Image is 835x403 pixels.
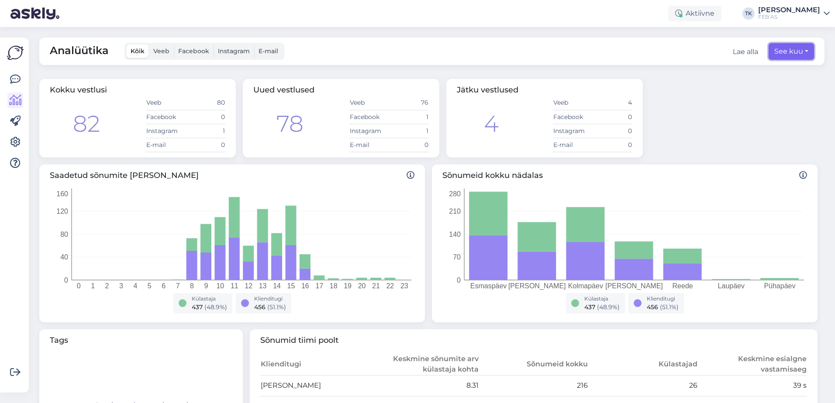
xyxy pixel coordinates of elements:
[186,110,225,124] td: 0
[470,282,507,290] tspan: Esmaspäev
[260,375,370,396] td: [PERSON_NAME]
[508,282,566,290] tspan: [PERSON_NAME]
[457,85,518,95] span: Jätku vestlused
[50,85,107,95] span: Kokku vestlusi
[593,96,632,110] td: 4
[593,124,632,138] td: 0
[50,170,414,181] span: Saadetud sõnumite [PERSON_NAME]
[204,303,227,311] span: ( 48.9 %)
[186,96,225,110] td: 80
[647,303,658,311] span: 456
[50,43,109,60] span: Analüütika
[588,353,698,376] th: Külastajad
[91,282,95,290] tspan: 1
[372,282,380,290] tspan: 21
[349,110,389,124] td: Facebook
[449,208,461,215] tspan: 210
[287,282,295,290] tspan: 15
[218,47,250,55] span: Instagram
[389,138,429,152] td: 0
[758,7,820,14] div: [PERSON_NAME]
[698,353,807,376] th: Keskmine esialgne vastamisaeg
[176,282,180,290] tspan: 7
[64,276,68,283] tspan: 0
[647,295,679,303] div: Klienditugi
[245,282,252,290] tspan: 12
[597,303,620,311] span: ( 48.9 %)
[605,282,663,290] tspan: [PERSON_NAME]
[60,230,68,238] tspan: 80
[7,44,24,61] img: Askly Logo
[146,124,186,138] td: Instagram
[349,138,389,152] td: E-mail
[216,282,224,290] tspan: 10
[254,303,266,311] span: 456
[733,47,758,57] button: Lae alla
[344,282,352,290] tspan: 19
[769,43,814,60] button: See kuu
[56,190,68,197] tspan: 160
[400,282,408,290] tspan: 23
[673,282,693,290] tspan: Reede
[315,282,323,290] tspan: 17
[584,303,595,311] span: 437
[758,7,830,20] a: [PERSON_NAME]FEB AS
[553,124,593,138] td: Instagram
[484,107,499,141] div: 4
[77,282,81,290] tspan: 0
[742,7,755,20] div: TK
[386,282,394,290] tspan: 22
[442,170,807,181] span: Sõnumeid kokku nädalas
[186,124,225,138] td: 1
[162,282,166,290] tspan: 6
[369,375,479,396] td: 8.31
[56,208,68,215] tspan: 120
[119,282,123,290] tspan: 3
[192,303,203,311] span: 437
[273,282,281,290] tspan: 14
[105,282,109,290] tspan: 2
[758,14,820,20] div: FEB AS
[389,96,429,110] td: 76
[260,353,370,376] th: Klienditugi
[267,303,286,311] span: ( 51.1 %)
[389,124,429,138] td: 1
[190,282,194,290] tspan: 8
[369,353,479,376] th: Keskmine sõnumite arv külastaja kohta
[479,375,589,396] td: 216
[593,138,632,152] td: 0
[178,47,209,55] span: Facebook
[260,335,807,346] span: Sõnumid tiimi poolt
[254,295,286,303] div: Klienditugi
[358,282,366,290] tspan: 20
[593,110,632,124] td: 0
[259,47,278,55] span: E-mail
[453,253,461,261] tspan: 70
[660,303,679,311] span: ( 51.1 %)
[457,276,461,283] tspan: 0
[553,138,593,152] td: E-mail
[568,282,603,290] tspan: Kolmapäev
[192,295,227,303] div: Külastaja
[153,47,169,55] span: Veeb
[146,96,186,110] td: Veeb
[204,282,208,290] tspan: 9
[231,282,238,290] tspan: 11
[553,96,593,110] td: Veeb
[349,124,389,138] td: Instagram
[60,253,68,261] tspan: 40
[718,282,745,290] tspan: Laupäev
[276,107,304,141] div: 78
[668,6,721,21] div: Aktiivne
[148,282,152,290] tspan: 5
[449,230,461,238] tspan: 140
[133,282,137,290] tspan: 4
[50,335,232,346] span: Tags
[553,110,593,124] td: Facebook
[449,190,461,197] tspan: 280
[131,47,145,55] span: Kõik
[584,295,620,303] div: Külastaja
[73,107,100,141] div: 82
[301,282,309,290] tspan: 16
